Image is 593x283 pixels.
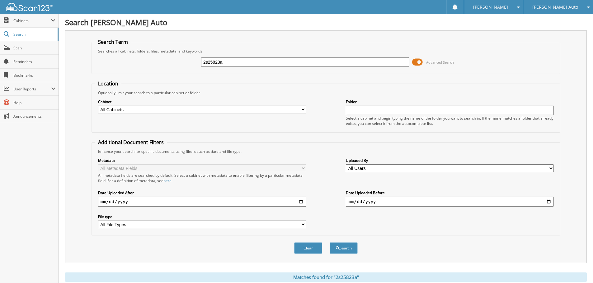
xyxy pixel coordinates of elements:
[532,5,578,9] span: [PERSON_NAME] Auto
[98,214,306,219] label: File type
[13,59,55,64] span: Reminders
[13,86,51,92] span: User Reports
[346,158,554,163] label: Uploaded By
[95,149,557,154] div: Enhance your search for specific documents using filters such as date and file type.
[13,73,55,78] span: Bookmarks
[65,272,587,282] div: Matches found for "2s25823a"
[294,242,322,254] button: Clear
[98,173,306,183] div: All metadata fields are searched by default. Select a cabinet with metadata to enable filtering b...
[65,17,587,27] h1: Search [PERSON_NAME] Auto
[13,114,55,119] span: Announcements
[98,158,306,163] label: Metadata
[13,18,51,23] span: Cabinets
[346,99,554,104] label: Folder
[6,3,53,11] img: scan123-logo-white.svg
[346,190,554,195] label: Date Uploaded Before
[346,116,554,126] div: Select a cabinet and begin typing the name of the folder you want to search in. If the name match...
[163,178,172,183] a: here
[13,45,55,51] span: Scan
[13,32,54,37] span: Search
[95,80,121,87] legend: Location
[98,190,306,195] label: Date Uploaded After
[346,197,554,207] input: end
[98,99,306,104] label: Cabinet
[473,5,508,9] span: [PERSON_NAME]
[426,60,454,65] span: Advanced Search
[95,48,557,54] div: Searches all cabinets, folders, files, metadata, and keywords
[95,139,167,146] legend: Additional Document Filters
[95,39,131,45] legend: Search Term
[98,197,306,207] input: start
[95,90,557,95] div: Optionally limit your search to a particular cabinet or folder
[13,100,55,105] span: Help
[330,242,358,254] button: Search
